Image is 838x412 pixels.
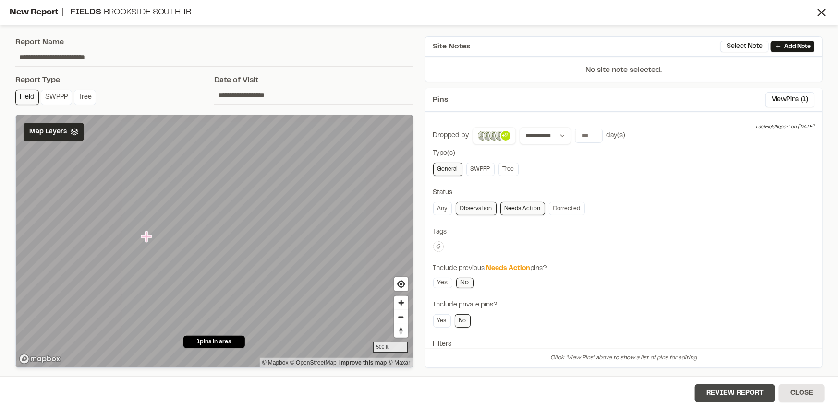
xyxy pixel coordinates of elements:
[433,148,815,159] div: Type(s)
[433,263,815,274] div: Include previous pins?
[433,300,815,310] div: Include private pins?
[433,202,452,215] a: Any
[500,202,545,215] a: Needs Action
[394,296,408,310] button: Zoom in
[433,314,451,328] a: Yes
[502,131,509,140] p: +2
[104,9,192,16] span: Brookside South 1B
[549,202,585,215] a: Corrected
[394,324,408,338] button: Reset bearing to north
[262,359,289,366] a: Mapbox
[765,92,814,107] button: ViewPins (1)
[498,163,519,176] a: Tree
[433,241,444,252] button: Edit Tags
[488,130,500,141] img: Jonathan Campbell
[784,42,811,51] p: Add Note
[433,41,471,52] span: Site Notes
[16,115,413,368] canvas: Map
[214,74,413,86] div: Date of Visit
[15,36,413,48] div: Report Name
[466,163,495,176] a: SWPPP
[389,359,411,366] a: Maxar
[433,339,815,350] div: Filters
[394,277,408,291] button: Find my location
[290,359,337,366] a: OpenStreetMap
[483,130,494,141] img: Samantha Steinkirchner
[695,384,775,402] button: Review Report
[141,231,154,243] div: Map marker
[473,127,516,144] button: +2
[720,41,769,52] button: Select Note
[433,94,449,106] span: Pins
[433,130,469,141] div: Dropped by
[433,188,815,198] div: Status
[394,310,408,324] span: Zoom out
[15,74,214,86] div: Report Type
[70,9,101,16] span: Fields
[456,278,474,288] a: No
[801,94,808,105] span: ( 1 )
[779,384,825,402] button: Close
[373,342,408,353] div: 500 ft
[477,130,488,141] img: Ben Greiner
[425,64,823,82] p: No site note selected.
[10,6,815,19] div: New Report
[425,348,823,367] div: Click "View Pins" above to show a list of pins for editing
[433,163,462,176] a: General
[486,266,531,271] span: Needs Action
[433,278,452,288] a: Yes
[456,202,497,215] a: Observation
[433,227,815,237] div: Tags
[494,130,506,141] img: Paitlyn Anderton
[394,310,408,324] button: Zoom out
[607,130,626,141] div: day(s)
[197,338,231,346] span: 1 pins in area
[455,314,471,328] a: No
[756,123,814,131] div: Last Field Report on [DATE]
[339,359,387,366] a: Map feedback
